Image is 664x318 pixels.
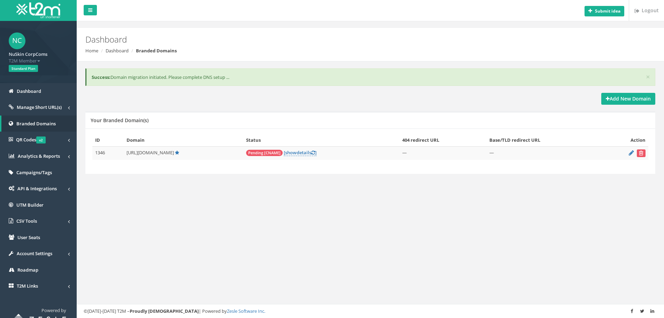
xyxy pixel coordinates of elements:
[17,283,38,289] span: T2M Links
[606,95,651,102] strong: Add New Domain
[603,134,648,146] th: Action
[601,93,655,105] a: Add New Domain
[9,51,47,57] strong: NuSkin CorpComs
[16,202,44,208] span: UTM Builder
[92,134,124,146] th: ID
[17,267,38,273] span: Roadmap
[487,146,603,160] td: —
[85,47,98,54] a: Home
[36,136,46,143] span: v2
[399,134,487,146] th: 404 redirect URL
[9,65,38,72] span: Standard Plan
[585,6,624,16] button: Submit idea
[16,120,56,127] span: Branded Domains
[106,47,129,54] a: Dashboard
[646,73,650,81] button: ×
[91,118,148,123] h5: Your Branded Domain(s)
[285,149,297,156] span: show
[487,134,603,146] th: Base/TLD redirect URL
[17,250,52,257] span: Account Settings
[16,169,52,176] span: Campaigns/Tags
[17,104,62,110] span: Manage Short URL(s)
[85,68,655,86] div: Domain migration initiated. Please complete DNS setup ...
[595,8,620,14] b: Submit idea
[17,185,57,192] span: API & Integrations
[136,47,177,54] strong: Branded Domains
[243,134,399,146] th: Status
[17,234,40,241] span: User Seats
[127,149,174,156] span: [URL][DOMAIN_NAME]
[399,146,487,160] td: —
[9,32,25,49] span: NC
[16,136,46,143] span: QR Codes
[16,2,60,18] img: T2M
[9,58,68,64] span: T2M Member
[85,35,559,44] h2: Dashboard
[84,308,657,315] div: ©[DATE]-[DATE] T2M – | Powered by
[284,149,316,156] a: [showdetails]
[175,149,179,156] a: Default
[9,49,68,64] a: NuSkin CorpComs T2M Member
[92,74,110,80] b: Success:
[130,308,199,314] strong: Proudly [DEMOGRAPHIC_DATA]
[17,88,41,94] span: Dashboard
[227,308,265,314] a: Zesle Software Inc.
[92,146,124,160] td: 1346
[124,134,243,146] th: Domain
[16,218,37,224] span: CSV Tools
[246,150,283,156] span: Pending [CNAME]
[41,307,66,313] span: Powered by
[18,153,60,159] span: Analytics & Reports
